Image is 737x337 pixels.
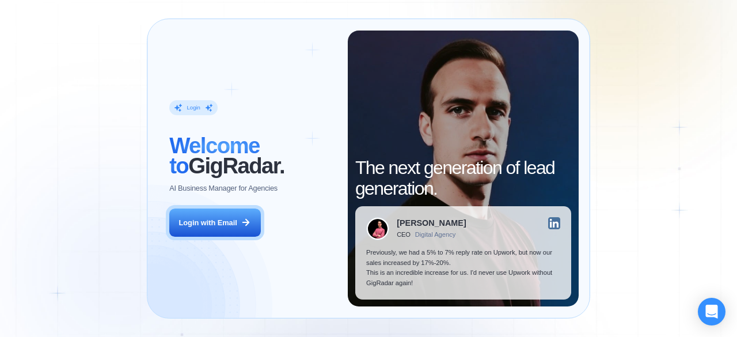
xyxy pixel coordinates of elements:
div: Open Intercom Messenger [698,298,725,325]
p: AI Business Manager for Agencies [169,183,278,194]
div: [PERSON_NAME] [397,219,466,227]
h2: ‍ GigRadar. [169,135,337,176]
div: Login [187,104,200,112]
span: Welcome to [169,133,260,178]
div: Digital Agency [415,231,456,238]
div: CEO [397,231,411,238]
p: Previously, we had a 5% to 7% reply rate on Upwork, but now our sales increased by 17%-20%. This ... [366,248,560,288]
h2: The next generation of lead generation. [355,158,571,198]
button: Login with Email [169,209,260,237]
div: Login with Email [179,218,237,228]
